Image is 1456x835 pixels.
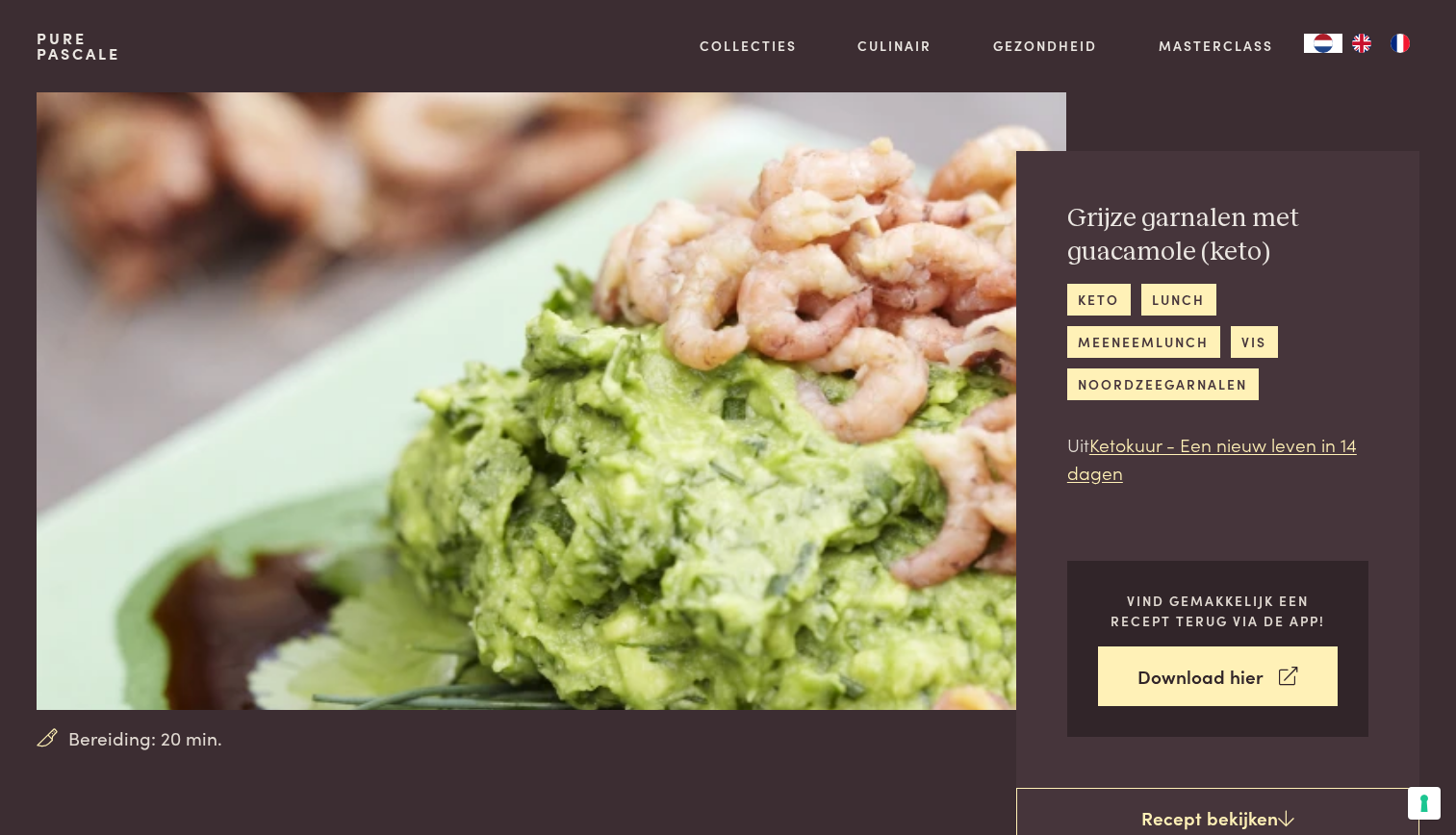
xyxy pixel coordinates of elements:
ul: Language list [1342,34,1419,53]
h2: Grijze garnalen met guacamole (keto) [1067,202,1368,268]
a: Culinair [857,36,932,56]
a: keto [1067,284,1131,316]
a: Gezondheid [993,36,1097,56]
aside: Language selected: Nederlands [1304,34,1419,53]
a: Masterclass [1159,36,1273,56]
a: Ketokuur - Een nieuw leven in 14 dagen [1067,431,1357,485]
a: PurePascale [37,31,120,62]
a: Download hier [1098,646,1338,707]
a: FR [1381,34,1419,53]
span: Bereiding: 20 min. [68,724,222,752]
p: Vind gemakkelijk een recept terug via de app! [1098,591,1338,630]
p: Uit [1067,431,1368,486]
div: Language [1304,34,1342,53]
img: Grijze garnalen met guacamole (keto) [37,92,1065,710]
button: Uw voorkeuren voor toestemming voor trackingtechnologieën [1408,787,1441,820]
a: lunch [1141,284,1216,316]
a: vis [1231,326,1278,358]
a: Collecties [700,36,797,56]
a: meeneemlunch [1067,326,1220,358]
a: EN [1342,34,1381,53]
a: noordzeegarnalen [1067,368,1259,400]
a: NL [1304,34,1342,53]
